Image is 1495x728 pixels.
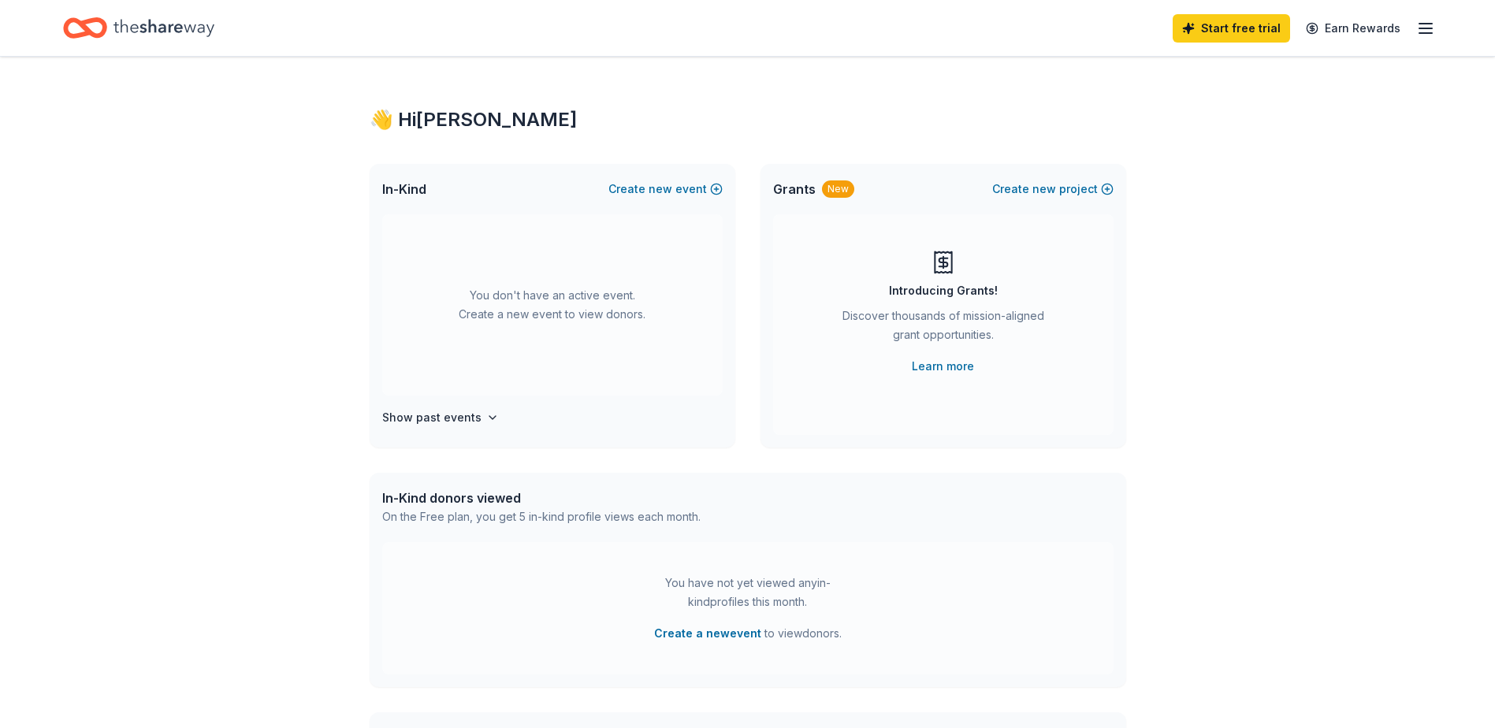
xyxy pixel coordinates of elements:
div: Introducing Grants! [889,281,998,300]
h4: Show past events [382,408,482,427]
div: 👋 Hi [PERSON_NAME] [370,107,1126,132]
div: You don't have an active event. Create a new event to view donors. [382,214,723,396]
a: Home [63,9,214,46]
span: Grants [773,180,816,199]
span: new [1032,180,1056,199]
div: On the Free plan, you get 5 in-kind profile views each month. [382,507,701,526]
a: Learn more [912,357,974,376]
div: New [822,180,854,198]
a: Earn Rewards [1296,14,1410,43]
div: You have not yet viewed any in-kind profiles this month. [649,574,846,611]
span: In-Kind [382,180,426,199]
button: Show past events [382,408,499,427]
span: to view donors . [654,624,842,643]
div: Discover thousands of mission-aligned grant opportunities. [836,306,1051,351]
div: In-Kind donors viewed [382,488,701,507]
button: Createnewevent [608,180,723,199]
span: new [649,180,672,199]
a: Start free trial [1173,14,1290,43]
button: Create a newevent [654,624,761,643]
button: Createnewproject [992,180,1114,199]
